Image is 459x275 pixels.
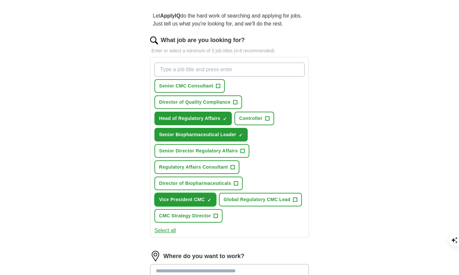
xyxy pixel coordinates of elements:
[159,180,231,187] span: Director of Biopharmaceuticals
[150,9,309,30] p: Let do the hard work of searching and applying for jobs. Just tell us what you're looking for, an...
[150,36,158,44] img: search.png
[154,95,242,109] button: Director of Quality Compliance
[159,147,238,154] span: Senior Director Regulatory Affairs
[163,252,244,261] label: Where do you want to work?
[159,99,230,106] span: Director of Quality Compliance
[234,112,274,125] button: Controller
[154,112,232,125] button: Head of Regulatory Affairs✓
[159,131,236,138] span: Senior Biopharmaceutical Leader
[159,196,205,203] span: Vice President CMC
[154,193,216,206] button: Vice President CMC✓
[159,115,220,122] span: Head of Regulatory Affairs
[154,227,176,235] button: Select all
[219,193,302,206] button: Global Regulatory CMC Lead
[239,115,262,122] span: Controller
[207,197,211,203] span: ✓
[161,36,245,45] label: What job are you looking for?
[150,251,161,261] img: location.png
[154,79,225,93] button: Senior CMC Consultant
[154,177,243,190] button: Director of Biopharmaceuticals
[159,82,213,89] span: Senior CMC Consultant
[154,63,305,77] input: Type a job title and press enter
[154,128,248,141] button: Senior Biopharmaceutical Leader✓
[159,212,211,219] span: CMC Strategy Director
[154,160,239,174] button: Regulatory Affairs Consultant
[223,116,227,122] span: ✓
[150,47,309,54] p: Enter or select a minimum of 3 job titles (4-8 recommended)
[160,13,180,19] strong: ApplyIQ
[239,133,243,138] span: ✓
[154,209,223,223] button: CMC Strategy Director
[159,164,228,171] span: Regulatory Affairs Consultant
[224,196,290,203] span: Global Regulatory CMC Lead
[154,144,249,158] button: Senior Director Regulatory Affairs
